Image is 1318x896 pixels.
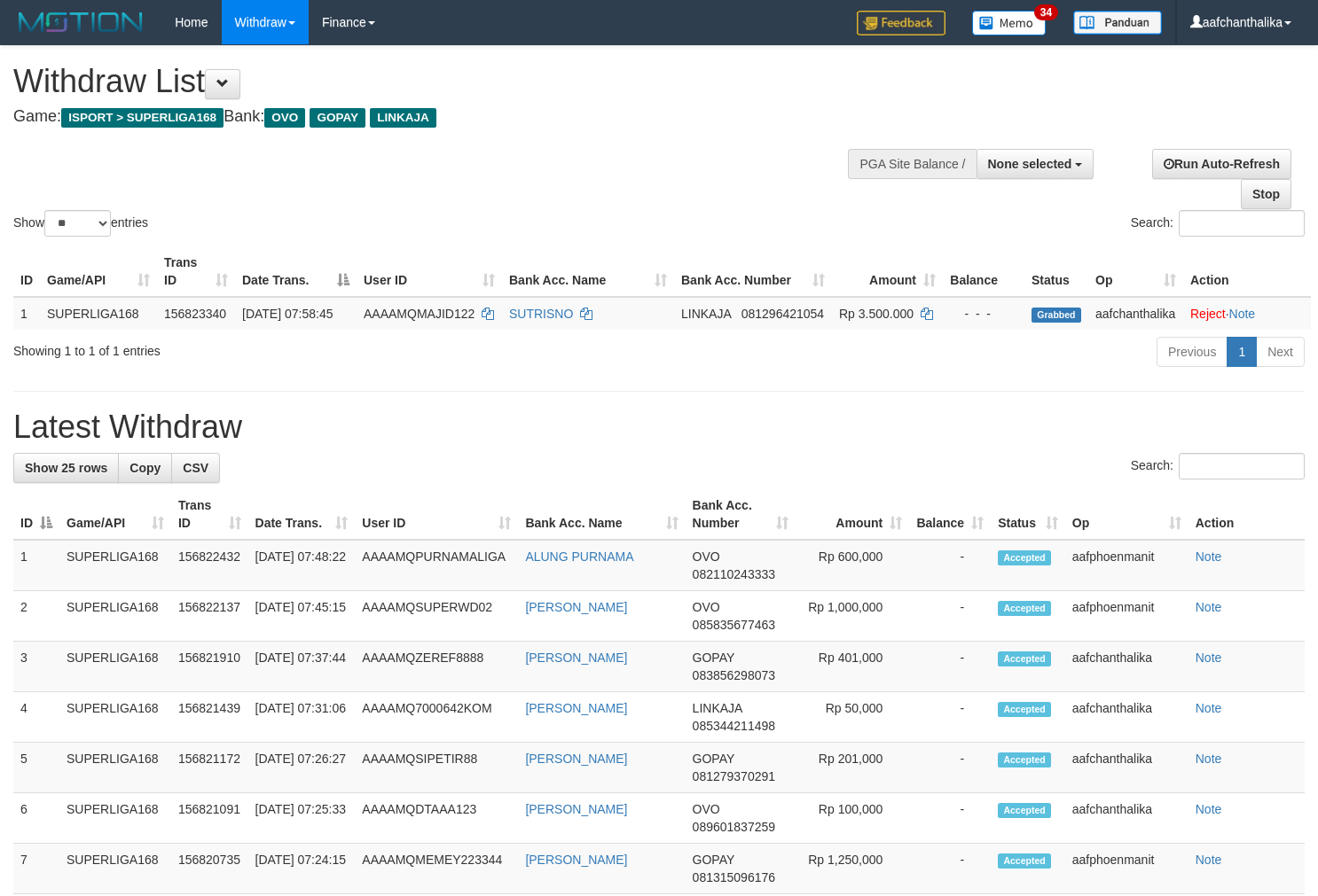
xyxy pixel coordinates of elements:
[1229,307,1256,321] a: Note
[796,489,909,540] th: Amount: activate to sort column ascending
[118,453,172,483] a: Copy
[796,692,909,743] td: Rp 50,000
[235,246,357,297] th: Date Trans.: activate to sort column descending
[1183,297,1311,330] td: ·
[909,642,991,692] td: -
[1065,743,1189,793] td: aafchanthalika
[693,651,734,665] span: GOPAY
[1189,489,1305,540] th: Action
[693,853,734,867] span: GOPAY
[1196,651,1222,665] a: Note
[1073,11,1162,35] img: panduan.png
[1065,844,1189,894] td: aafphoenmanit
[1196,853,1222,867] a: Note
[525,549,633,564] a: ALUNG PURNAMA
[998,803,1051,818] span: Accepted
[248,540,356,591] td: [DATE] 07:48:22
[693,752,734,766] span: GOPAY
[972,11,1047,35] img: Button%20Memo.svg
[693,802,720,816] span: OVO
[525,752,627,766] a: [PERSON_NAME]
[1152,149,1291,179] a: Run Auto-Refresh
[129,461,161,475] span: Copy
[59,743,171,793] td: SUPERLIGA168
[13,540,59,591] td: 1
[1179,210,1305,237] input: Search:
[681,307,731,321] span: LINKAJA
[1065,540,1189,591] td: aafphoenmanit
[991,489,1065,540] th: Status: activate to sort column ascending
[13,453,119,483] a: Show 25 rows
[171,591,248,642] td: 156822137
[950,305,1017,323] div: - - -
[909,540,991,591] td: -
[909,489,991,540] th: Balance: activate to sort column ascending
[1088,246,1183,297] th: Op: activate to sort column ascending
[693,600,720,614] span: OVO
[248,743,356,793] td: [DATE] 07:26:27
[13,108,861,126] h4: Game: Bank:
[693,820,775,834] span: Copy 089601837259 to clipboard
[741,307,824,321] span: Copy 081296421054 to clipboard
[25,461,107,475] span: Show 25 rows
[839,307,914,321] span: Rp 3.500.000
[248,844,356,894] td: [DATE] 07:24:15
[1196,752,1222,766] a: Note
[525,701,627,715] a: [PERSON_NAME]
[909,793,991,844] td: -
[909,591,991,642] td: -
[693,618,775,632] span: Copy 085835677463 to clipboard
[1256,337,1305,367] a: Next
[1065,692,1189,743] td: aafchanthalika
[248,692,356,743] td: [DATE] 07:31:06
[909,743,991,793] td: -
[525,651,627,665] a: [PERSON_NAME]
[13,489,59,540] th: ID: activate to sort column descending
[525,802,627,816] a: [PERSON_NAME]
[59,844,171,894] td: SUPERLIGA168
[796,591,909,642] td: Rp 1,000,000
[310,108,365,128] span: GOPAY
[59,591,171,642] td: SUPERLIGA168
[1190,307,1226,321] a: Reject
[525,853,627,867] a: [PERSON_NAME]
[13,844,59,894] td: 7
[1241,179,1291,209] a: Stop
[248,489,356,540] th: Date Trans.: activate to sort column ascending
[59,540,171,591] td: SUPERLIGA168
[59,692,171,743] td: SUPERLIGA168
[1034,4,1058,20] span: 34
[693,769,775,783] span: Copy 081279370291 to clipboard
[13,642,59,692] td: 3
[171,540,248,591] td: 156822432
[13,246,40,297] th: ID
[355,591,518,642] td: AAAAMQSUPERWD02
[1088,297,1183,330] td: aafchanthalika
[988,157,1072,171] span: None selected
[171,453,220,483] a: CSV
[686,489,796,540] th: Bank Acc. Number: activate to sort column ascending
[13,9,148,35] img: MOTION_logo.png
[796,793,909,844] td: Rp 100,000
[909,844,991,894] td: -
[693,719,775,733] span: Copy 085344211498 to clipboard
[1183,246,1311,297] th: Action
[796,540,909,591] td: Rp 600,000
[693,549,720,564] span: OVO
[796,642,909,692] td: Rp 401,000
[832,246,943,297] th: Amount: activate to sort column ascending
[171,489,248,540] th: Trans ID: activate to sort column ascending
[248,591,356,642] td: [DATE] 07:45:15
[518,489,685,540] th: Bank Acc. Name: activate to sort column ascending
[998,550,1051,565] span: Accepted
[1227,337,1257,367] a: 1
[1065,489,1189,540] th: Op: activate to sort column ascending
[13,210,148,237] label: Show entries
[171,844,248,894] td: 156820735
[59,489,171,540] th: Game/API: activate to sort column ascending
[998,651,1051,666] span: Accepted
[848,149,976,179] div: PGA Site Balance /
[998,601,1051,616] span: Accepted
[857,11,945,35] img: Feedback.jpg
[157,246,235,297] th: Trans ID: activate to sort column ascending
